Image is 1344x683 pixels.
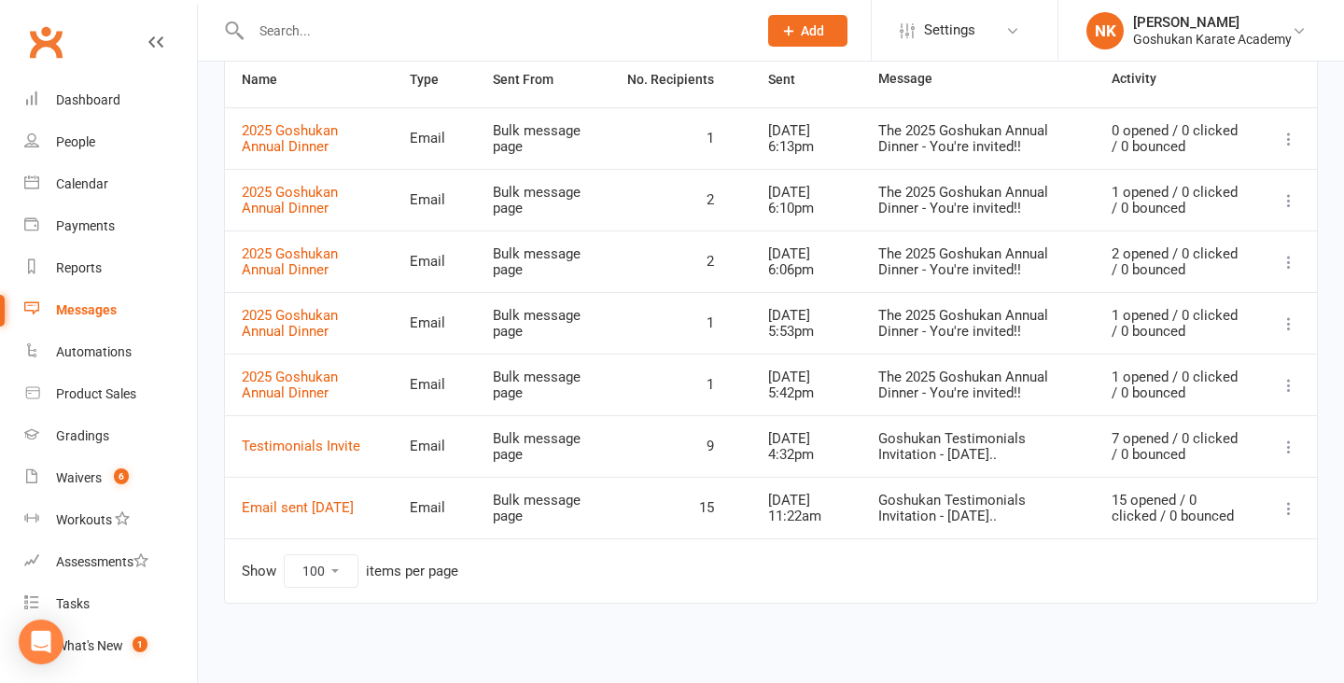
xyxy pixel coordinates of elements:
[24,79,197,121] a: Dashboard
[24,457,197,499] a: Waivers 6
[24,121,197,163] a: People
[1112,246,1244,277] div: 2 opened / 0 clicked / 0 bounced
[410,131,459,146] div: Email
[56,428,109,443] div: Gradings
[24,583,197,625] a: Tasks
[56,302,117,317] div: Messages
[24,331,197,373] a: Automations
[878,431,1078,462] div: Goshukan Testimonials Invitation - [DATE]..
[410,72,459,87] span: Type
[627,72,735,87] span: No. Recipients
[924,9,975,51] span: Settings
[768,369,845,400] div: [DATE] 5:42pm
[410,500,459,516] div: Email
[24,289,197,331] a: Messages
[410,68,459,91] button: Type
[768,72,816,87] span: Sent
[1086,12,1124,49] div: NK
[56,176,108,191] div: Calendar
[768,246,845,277] div: [DATE] 6:06pm
[56,134,95,149] div: People
[410,377,459,393] div: Email
[768,68,816,91] button: Sent
[242,122,338,155] a: 2025 Goshukan Annual Dinner
[493,493,595,523] div: Bulk message page
[768,15,847,47] button: Add
[493,185,595,216] div: Bulk message page
[242,438,360,454] a: Testimonials Invite
[878,308,1078,339] div: The 2025 Goshukan Annual Dinner - You're invited!!
[56,386,136,401] div: Product Sales
[627,192,735,208] div: 2
[242,68,298,91] button: Name
[24,163,197,205] a: Calendar
[245,18,744,44] input: Search...
[24,373,197,415] a: Product Sales
[19,620,63,664] div: Open Intercom Messenger
[493,308,595,339] div: Bulk message page
[493,123,595,154] div: Bulk message page
[114,468,129,484] span: 6
[24,247,197,289] a: Reports
[24,541,197,583] a: Assessments
[878,493,1078,523] div: Goshukan Testimonials Invitation - [DATE]..
[1112,493,1244,523] div: 15 opened / 0 clicked / 0 bounced
[768,493,845,523] div: [DATE] 11:22am
[56,638,123,653] div: What's New
[493,246,595,277] div: Bulk message page
[493,68,574,91] button: Sent From
[878,369,1078,400] div: The 2025 Goshukan Annual Dinner - You're invited!!
[242,72,298,87] span: Name
[242,369,338,401] a: 2025 Goshukan Annual Dinner
[1112,431,1244,462] div: 7 opened / 0 clicked / 0 bounced
[56,344,132,359] div: Automations
[242,499,354,516] a: Email sent [DATE]
[242,554,458,588] div: Show
[410,192,459,208] div: Email
[627,68,735,91] button: No. Recipients
[493,369,595,400] div: Bulk message page
[242,245,338,278] a: 2025 Goshukan Annual Dinner
[133,636,147,652] span: 1
[627,315,735,331] div: 1
[493,72,574,87] span: Sent From
[56,470,102,485] div: Waivers
[24,415,197,457] a: Gradings
[22,19,69,65] a: Clubworx
[24,499,197,541] a: Workouts
[1112,185,1244,216] div: 1 opened / 0 clicked / 0 bounced
[56,218,115,233] div: Payments
[410,254,459,270] div: Email
[1112,123,1244,154] div: 0 opened / 0 clicked / 0 bounced
[801,23,824,38] span: Add
[56,554,148,569] div: Assessments
[861,51,1095,107] th: Message
[24,205,197,247] a: Payments
[1133,14,1292,31] div: [PERSON_NAME]
[878,123,1078,154] div: The 2025 Goshukan Annual Dinner - You're invited!!
[627,131,735,146] div: 1
[878,246,1078,277] div: The 2025 Goshukan Annual Dinner - You're invited!!
[242,184,338,216] a: 2025 Goshukan Annual Dinner
[56,512,112,527] div: Workouts
[366,564,458,579] div: items per page
[242,307,338,340] a: 2025 Goshukan Annual Dinner
[24,625,197,667] a: What's New1
[56,260,102,275] div: Reports
[768,308,845,339] div: [DATE] 5:53pm
[1133,31,1292,48] div: Goshukan Karate Academy
[627,439,735,454] div: 9
[1095,51,1261,107] th: Activity
[627,254,735,270] div: 2
[627,377,735,393] div: 1
[493,431,595,462] div: Bulk message page
[410,315,459,331] div: Email
[627,500,735,516] div: 15
[878,185,1078,216] div: The 2025 Goshukan Annual Dinner - You're invited!!
[56,596,90,611] div: Tasks
[768,185,845,216] div: [DATE] 6:10pm
[56,92,120,107] div: Dashboard
[410,439,459,454] div: Email
[768,123,845,154] div: [DATE] 6:13pm
[1112,308,1244,339] div: 1 opened / 0 clicked / 0 bounced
